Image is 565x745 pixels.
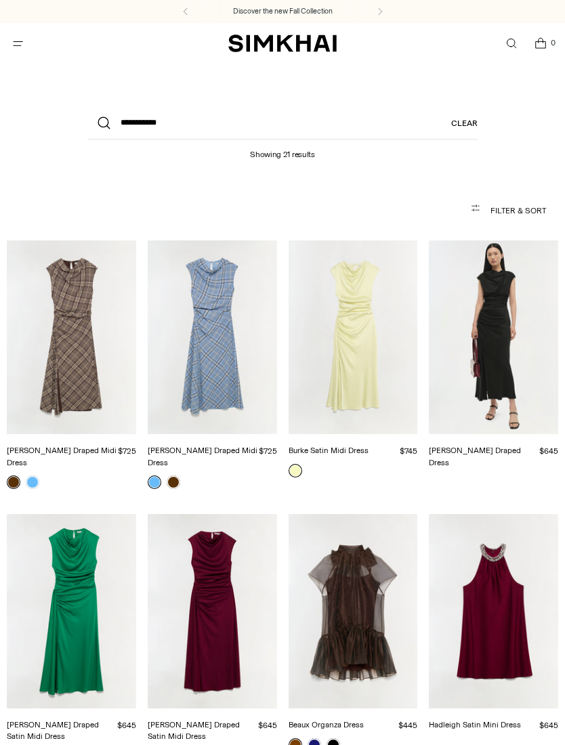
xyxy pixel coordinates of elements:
a: Open cart modal [526,30,554,58]
a: Burke Satin Midi Dress [289,446,369,455]
a: [PERSON_NAME] Draped Dress [429,446,521,467]
a: SIMKHAI [228,34,337,54]
a: [PERSON_NAME] Draped Satin Midi Dress [7,720,99,742]
a: [PERSON_NAME] Draped Midi Dress [148,446,257,467]
h1: Showing 21 results [250,140,315,159]
a: Hadleigh Satin Mini Dress [429,720,521,729]
a: Beaux Organza Dress [289,720,364,729]
a: [PERSON_NAME] Draped Satin Midi Dress [148,720,240,742]
span: 0 [547,37,560,49]
a: Clear [451,107,478,140]
a: Discover the new Fall Collection [233,6,333,17]
a: [PERSON_NAME] Draped Midi Dress [7,446,117,467]
button: Search [88,107,121,140]
button: Filter & Sort [19,197,547,224]
button: Open menu modal [4,30,32,58]
a: Open search modal [497,30,525,58]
